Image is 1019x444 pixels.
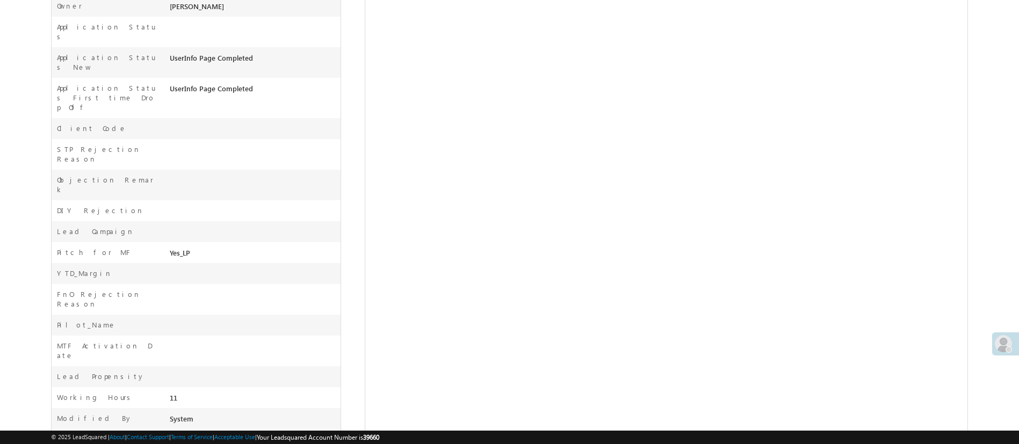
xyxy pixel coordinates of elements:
label: Modified By [57,413,133,423]
a: Terms of Service [171,433,213,440]
a: Contact Support [127,433,169,440]
div: 11 [167,392,341,407]
label: FnO Rejection Reason [57,289,156,309]
span: [PERSON_NAME] [170,2,224,11]
div: System [167,413,341,428]
label: Application Status First time Drop Off [57,83,156,112]
span: Your Leadsquared Account Number is [257,433,379,441]
a: About [110,433,125,440]
label: MTF Activation Date [57,341,156,360]
label: Objection Remark [57,175,156,194]
label: Working Hours [57,392,134,402]
a: Acceptable Use [214,433,255,440]
div: UserInfo Page Completed [167,83,341,98]
span: © 2025 LeadSquared | | | | | [51,432,379,442]
label: Owner [57,1,82,11]
label: Pitch for MF [57,248,132,257]
label: Pilot_Name [57,320,116,330]
label: Application Status [57,22,156,41]
label: STP Rejection Reason [57,144,156,164]
label: DIY Rejection [57,206,144,215]
label: Client Code [57,123,127,133]
div: UserInfo Page Completed [167,53,341,68]
span: 39660 [363,433,379,441]
label: YTD_Margin [57,268,112,278]
label: Application Status New [57,53,156,72]
div: Yes_LP [167,248,341,263]
label: Lead Campaign [57,227,134,236]
label: Lead Propensity [57,372,145,381]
